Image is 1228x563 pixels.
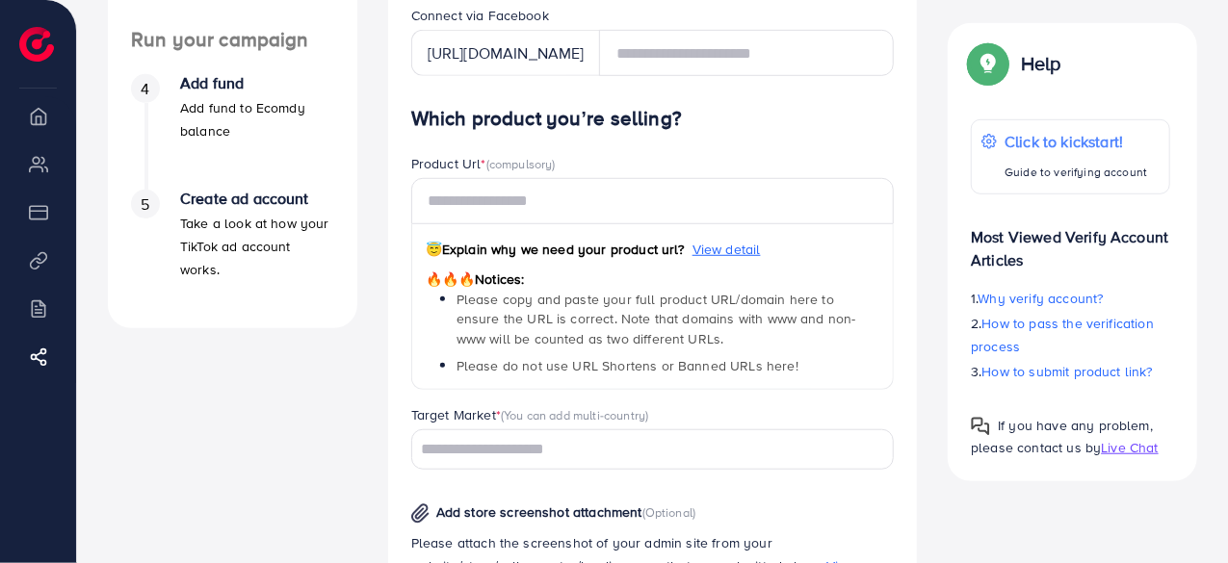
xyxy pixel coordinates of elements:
[971,416,1153,457] span: If you have any problem, please contact us by
[108,190,357,305] li: Create ad account
[411,6,549,25] label: Connect via Facebook
[982,362,1153,381] span: How to submit product link?
[971,360,1170,383] p: 3.
[486,155,556,172] span: (compulsory)
[141,78,149,100] span: 4
[411,30,600,76] div: [URL][DOMAIN_NAME]
[411,429,895,469] div: Search for option
[411,107,895,131] h4: Which product you’re selling?
[971,417,990,436] img: Popup guide
[971,210,1170,271] p: Most Viewed Verify Account Articles
[108,74,357,190] li: Add fund
[426,240,685,259] span: Explain why we need your product url?
[180,212,334,281] p: Take a look at how your TikTok ad account works.
[411,154,556,173] label: Product Url
[108,28,357,52] h4: Run your campaign
[19,27,54,62] img: logo
[411,405,649,424] label: Target Market
[411,503,430,524] img: img
[141,193,149,216] span: 5
[426,269,525,289] span: Notices:
[1005,130,1147,153] p: Click to kickstart!
[971,314,1154,356] span: How to pass the verification process
[457,290,856,348] span: Please copy and paste your full product URL/domain here to ensure the URL is correct. Note that d...
[1146,476,1214,549] iframe: Chat
[426,269,475,289] span: 🔥🔥🔥
[1021,52,1061,75] p: Help
[971,287,1170,310] p: 1.
[457,356,798,375] span: Please do not use URL Shortens or Banned URLs here!
[501,406,648,423] span: (You can add multi-country)
[1101,438,1158,457] span: Live Chat
[436,502,642,522] span: Add store screenshot attachment
[180,190,334,208] h4: Create ad account
[971,312,1170,358] p: 2.
[642,503,696,521] span: (Optional)
[180,96,334,142] p: Add fund to Ecomdy balance
[414,435,870,465] input: Search for option
[180,74,334,92] h4: Add fund
[1005,161,1147,184] p: Guide to verifying account
[979,289,1104,308] span: Why verify account?
[692,240,761,259] span: View detail
[971,46,1006,81] img: Popup guide
[426,240,442,259] span: 😇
